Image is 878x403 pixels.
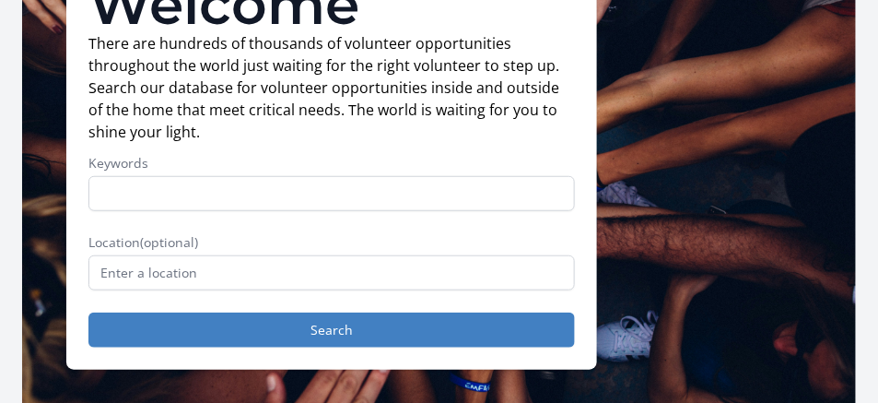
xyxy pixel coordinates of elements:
input: Enter a location [88,255,575,290]
span: (optional) [140,233,198,251]
label: Keywords [88,154,575,172]
label: Location [88,233,575,252]
p: There are hundreds of thousands of volunteer opportunities throughout the world just waiting for ... [88,32,575,143]
button: Search [88,313,575,348]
